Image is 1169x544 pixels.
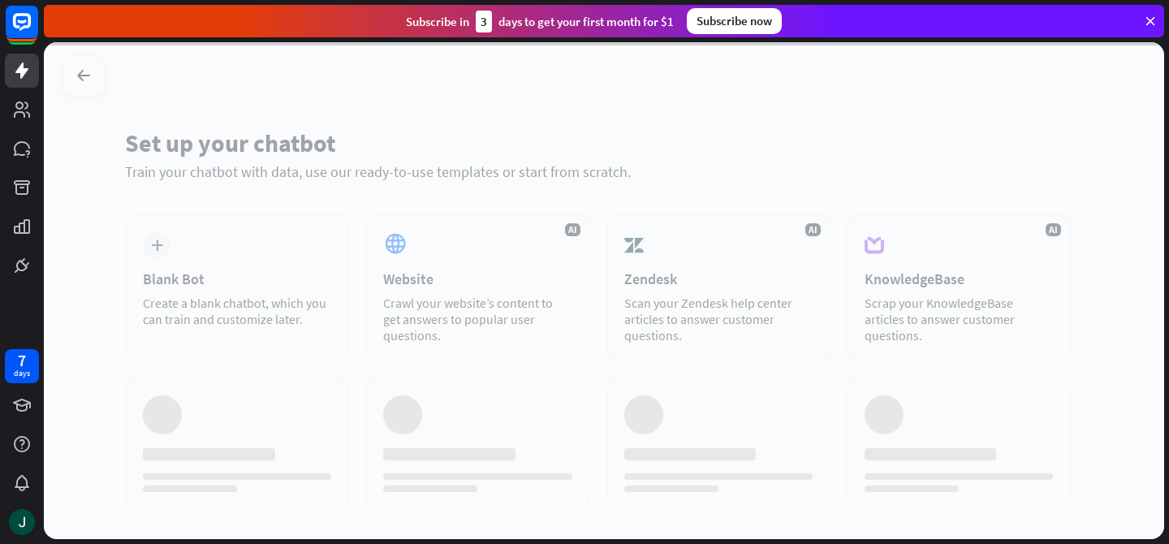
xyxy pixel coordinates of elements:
[687,8,782,34] div: Subscribe now
[14,368,30,379] div: days
[5,349,39,383] a: 7 days
[406,11,674,32] div: Subscribe in days to get your first month for $1
[18,353,26,368] div: 7
[476,11,492,32] div: 3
